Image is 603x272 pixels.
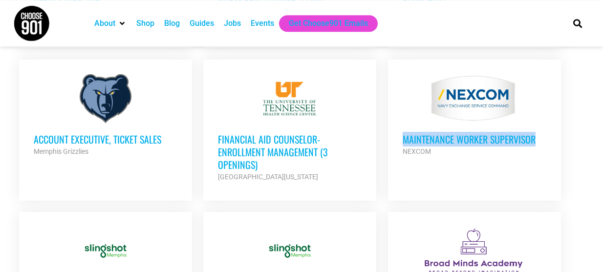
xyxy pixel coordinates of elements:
[89,15,557,32] nav: Main nav
[190,18,214,29] a: Guides
[136,18,154,29] a: Shop
[388,60,561,172] a: MAINTENANCE WORKER SUPERVISOR NEXCOM
[403,133,546,146] h3: MAINTENANCE WORKER SUPERVISOR
[251,18,274,29] a: Events
[203,60,376,197] a: Financial Aid Counselor-Enrollment Management (3 Openings) [GEOGRAPHIC_DATA][US_STATE]
[164,18,180,29] a: Blog
[403,147,431,155] strong: NEXCOM
[89,15,131,32] div: About
[19,60,192,172] a: Account Executive, Ticket Sales Memphis Grizzlies
[218,173,318,181] strong: [GEOGRAPHIC_DATA][US_STATE]
[289,18,368,29] a: Get Choose901 Emails
[34,147,88,155] strong: Memphis Grizzlies
[94,18,115,29] a: About
[224,18,241,29] a: Jobs
[34,133,177,146] h3: Account Executive, Ticket Sales
[570,15,586,31] div: Search
[218,133,362,171] h3: Financial Aid Counselor-Enrollment Management (3 Openings)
